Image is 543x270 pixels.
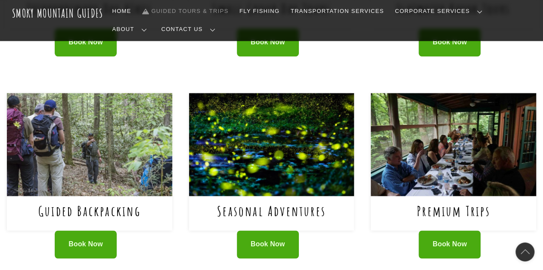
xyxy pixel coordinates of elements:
[55,230,117,258] a: Book Now
[109,2,135,20] a: Home
[287,2,387,20] a: Transportation Services
[68,38,103,47] span: Book Now
[158,20,222,38] a: Contact Us
[55,28,117,56] a: Book Now
[237,28,299,56] a: Book Now
[189,93,354,196] img: Seasonal Adventures
[237,230,299,258] a: Book Now
[419,28,481,56] a: Book Now
[12,6,103,20] a: Smoky Mountain Guides
[371,93,536,196] img: Premium Trips
[236,2,283,20] a: Fly Fishing
[419,230,481,258] a: Book Now
[433,240,467,249] span: Book Now
[433,38,467,47] span: Book Now
[251,240,285,249] span: Book Now
[417,202,490,220] a: Premium Trips
[217,202,326,220] a: Seasonal Adventures
[251,38,285,47] span: Book Now
[38,202,141,220] a: Guided Backpacking
[391,2,489,20] a: Corporate Services
[68,240,103,249] span: Book Now
[7,93,172,196] img: Guided Backpacking
[139,2,232,20] a: Guided Tours & Trips
[109,20,154,38] a: About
